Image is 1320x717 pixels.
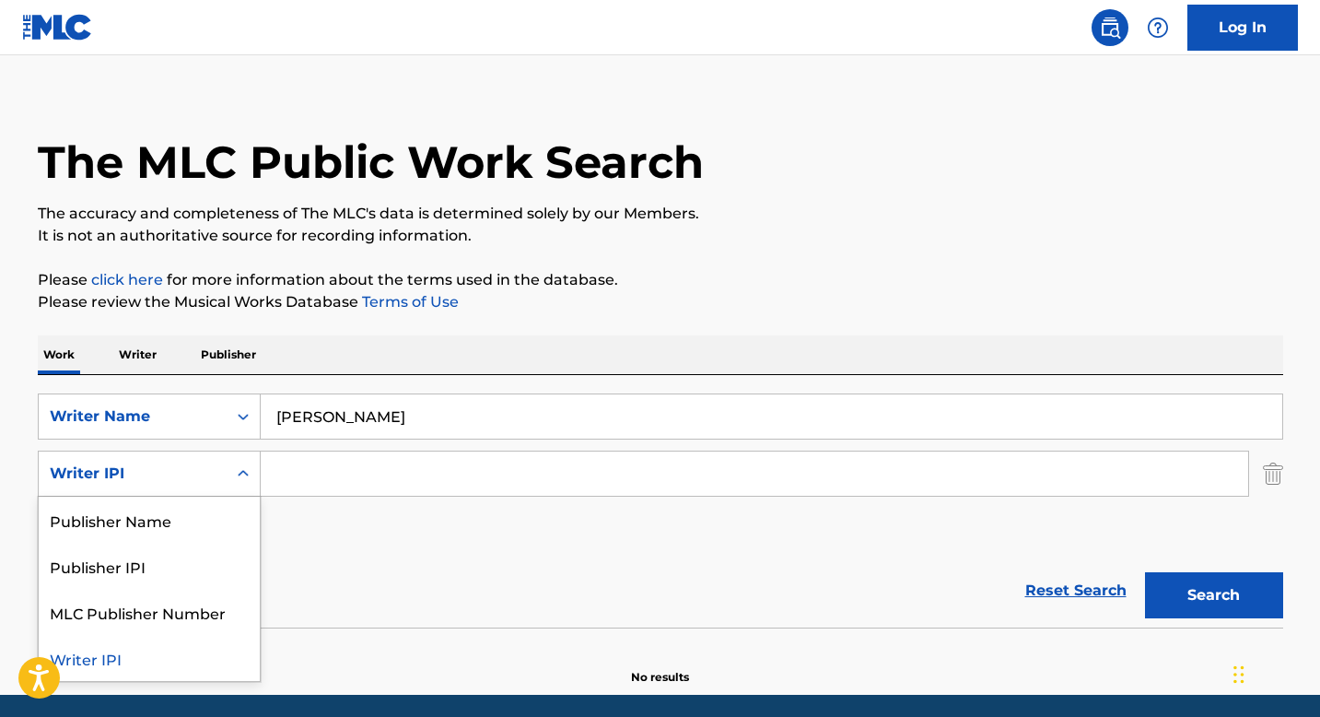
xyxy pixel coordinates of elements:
[1233,647,1244,702] div: Drag
[39,543,260,589] div: Publisher IPI
[195,335,262,374] p: Publisher
[38,135,704,190] h1: The MLC Public Work Search
[22,14,93,41] img: MLC Logo
[38,394,1283,628] form: Search Form
[50,406,216,428] div: Writer Name
[1145,572,1283,618] button: Search
[113,335,162,374] p: Writer
[1099,17,1121,39] img: search
[39,589,260,635] div: MLC Publisher Number
[1139,9,1176,46] div: Help
[91,271,163,288] a: click here
[38,291,1283,313] p: Please review the Musical Works Database
[38,335,80,374] p: Work
[39,497,260,543] div: Publisher Name
[50,463,216,485] div: Writer IPI
[1263,451,1283,497] img: Delete Criterion
[1187,5,1298,51] a: Log In
[39,635,260,681] div: Writer IPI
[38,269,1283,291] p: Please for more information about the terms used in the database.
[38,225,1283,247] p: It is not an authoritative source for recording information.
[1147,17,1169,39] img: help
[631,647,689,686] p: No results
[1228,629,1320,717] iframe: Chat Widget
[358,293,459,311] a: Terms of Use
[1092,9,1128,46] a: Public Search
[38,203,1283,225] p: The accuracy and completeness of The MLC's data is determined solely by our Members.
[1016,570,1136,611] a: Reset Search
